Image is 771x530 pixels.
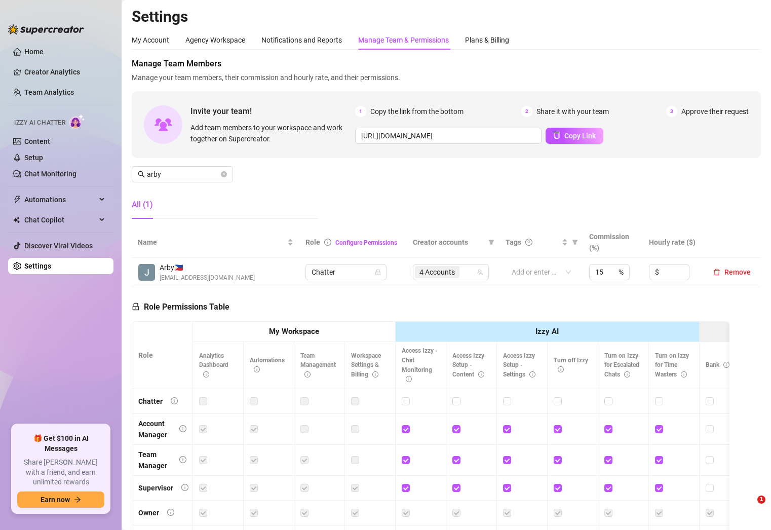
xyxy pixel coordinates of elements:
[666,106,677,117] span: 3
[506,237,521,248] span: Tags
[300,352,336,378] span: Team Management
[583,227,643,258] th: Commission (%)
[553,132,560,139] span: copy
[17,434,104,453] span: 🎁 Get $100 in AI Messages
[160,262,255,273] span: Arby 🇵🇭
[351,352,381,378] span: Workspace Settings & Billing
[681,106,749,117] span: Approve their request
[132,301,229,313] h5: Role Permissions Table
[138,449,171,471] div: Team Manager
[13,216,20,223] img: Chat Copilot
[572,239,578,245] span: filter
[706,361,729,368] span: Bank
[132,72,761,83] span: Manage your team members, their commission and hourly rate, and their permissions.
[372,371,378,377] span: info-circle
[525,239,532,246] span: question-circle
[304,371,311,377] span: info-circle
[132,7,761,26] h2: Settings
[160,273,255,283] span: [EMAIL_ADDRESS][DOMAIN_NAME]
[179,425,186,432] span: info-circle
[199,352,228,378] span: Analytics Dashboard
[709,266,755,278] button: Remove
[69,114,85,129] img: AI Chatter
[452,352,484,378] span: Access Izzy Setup - Content
[558,366,564,372] span: info-circle
[477,269,483,275] span: team
[221,171,227,177] button: close-circle
[269,327,319,336] strong: My Workspace
[604,352,639,378] span: Turn on Izzy for Escalated Chats
[681,371,687,377] span: info-circle
[419,267,455,278] span: 4 Accounts
[413,237,484,248] span: Creator accounts
[312,264,380,280] span: Chatter
[250,357,285,373] span: Automations
[17,491,104,508] button: Earn nowarrow-right
[24,137,50,145] a: Content
[138,507,159,518] div: Owner
[757,496,765,504] span: 1
[503,352,535,378] span: Access Izzy Setup - Settings
[624,371,630,377] span: info-circle
[535,327,559,336] strong: Izzy AI
[24,192,96,208] span: Automations
[324,239,331,246] span: info-circle
[132,199,153,211] div: All (1)
[138,264,155,281] img: Arby
[370,106,464,117] span: Copy the link from the bottom
[132,34,169,46] div: My Account
[13,196,21,204] span: thunderbolt
[724,268,751,276] span: Remove
[375,269,381,275] span: lock
[305,238,320,246] span: Role
[24,64,105,80] a: Creator Analytics
[132,227,299,258] th: Name
[171,397,178,404] span: info-circle
[254,366,260,372] span: info-circle
[488,239,494,245] span: filter
[655,352,689,378] span: Turn on Izzy for Time Wasters
[8,24,84,34] img: logo-BBDzfeDw.svg
[536,106,609,117] span: Share it with your team
[41,496,70,504] span: Earn now
[138,171,145,178] span: search
[181,484,188,491] span: info-circle
[132,58,761,70] span: Manage Team Members
[546,128,603,144] button: Copy Link
[190,122,351,144] span: Add team members to your workspace and work together on Supercreator.
[185,34,245,46] div: Agency Workspace
[24,88,74,96] a: Team Analytics
[402,347,438,383] span: Access Izzy - Chat Monitoring
[406,376,412,382] span: info-circle
[203,371,209,377] span: info-circle
[261,34,342,46] div: Notifications and Reports
[74,496,81,503] span: arrow-right
[138,396,163,407] div: Chatter
[24,212,96,228] span: Chat Copilot
[24,48,44,56] a: Home
[529,371,535,377] span: info-circle
[723,362,729,368] span: info-circle
[138,418,171,440] div: Account Manager
[179,456,186,463] span: info-circle
[138,482,173,494] div: Supervisor
[570,235,580,250] span: filter
[14,118,65,128] span: Izzy AI Chatter
[190,105,355,118] span: Invite your team!
[138,237,285,248] span: Name
[521,106,532,117] span: 2
[24,262,51,270] a: Settings
[355,106,366,117] span: 1
[465,34,509,46] div: Plans & Billing
[415,266,459,278] span: 4 Accounts
[132,302,140,311] span: lock
[358,34,449,46] div: Manage Team & Permissions
[24,154,43,162] a: Setup
[132,322,193,389] th: Role
[554,357,588,373] span: Turn off Izzy
[167,509,174,516] span: info-circle
[643,227,703,258] th: Hourly rate ($)
[24,170,76,178] a: Chat Monitoring
[24,242,93,250] a: Discover Viral Videos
